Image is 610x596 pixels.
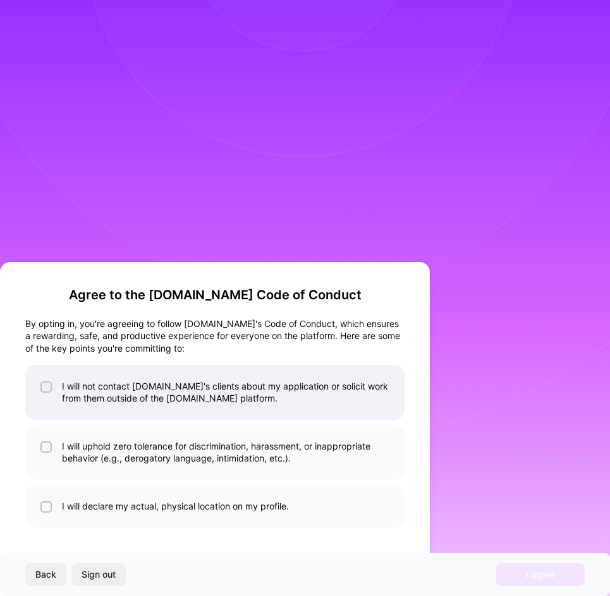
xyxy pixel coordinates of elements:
[25,318,405,355] div: By opting in, you're agreeing to follow [DOMAIN_NAME]'s Code of Conduct, which ensures a rewardin...
[25,563,66,586] button: Back
[35,568,56,581] span: Back
[25,485,405,528] li: I will declare my actual, physical location on my profile.
[25,365,405,420] li: I will not contact [DOMAIN_NAME]'s clients about my application or solicit work from them outside...
[71,563,126,586] button: Sign out
[25,425,405,480] li: I will uphold zero tolerance for discrimination, harassment, or inappropriate behavior (e.g., der...
[25,287,405,302] h2: Agree to the [DOMAIN_NAME] Code of Conduct
[82,568,116,581] span: Sign out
